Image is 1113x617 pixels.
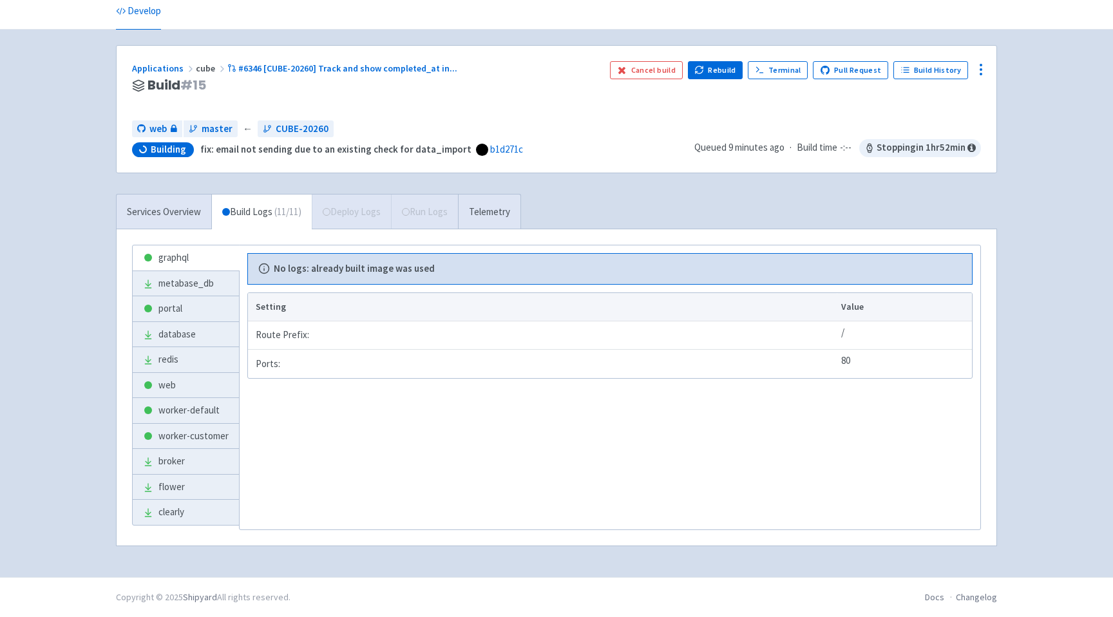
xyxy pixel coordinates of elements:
[274,205,301,220] span: ( 11 / 11 )
[837,293,972,321] th: Value
[925,591,944,603] a: Docs
[274,261,435,276] b: No logs: already built image was used
[840,140,851,155] span: -:--
[243,122,252,137] span: ←
[202,122,233,137] span: master
[728,141,785,153] time: 9 minutes ago
[893,61,968,79] a: Build History
[132,120,182,138] a: web
[151,143,186,156] span: Building
[238,62,457,74] span: #6346 [CUBE-20260] Track and show completed_at in ...
[133,347,239,372] a: redis
[200,143,471,155] strong: fix: email not sending due to an existing check for data_import
[133,449,239,474] a: broker
[183,591,217,603] a: Shipyard
[132,62,196,74] a: Applications
[133,296,239,321] a: portal
[133,245,239,271] a: graphql
[813,61,888,79] a: Pull Request
[227,62,459,74] a: #6346 [CUBE-20260] Track and show completed_at in...
[248,321,837,350] td: Route Prefix:
[133,271,239,296] a: metabase_db
[610,61,683,79] button: Cancel build
[196,62,227,74] span: cube
[147,78,206,93] span: Build
[688,61,743,79] button: Rebuild
[276,122,328,137] span: CUBE-20260
[117,195,211,230] a: Services Overview
[859,139,981,157] span: Stopping in 1 hr 52 min
[837,321,972,350] td: /
[116,591,290,604] div: Copyright © 2025 All rights reserved.
[184,120,238,138] a: master
[133,424,239,449] a: worker-customer
[133,373,239,398] a: web
[212,195,312,230] a: Build Logs (11/11)
[956,591,997,603] a: Changelog
[694,139,981,157] div: ·
[458,195,520,230] a: Telemetry
[133,398,239,423] a: worker-default
[133,322,239,347] a: database
[180,76,206,94] span: # 15
[248,350,837,378] td: Ports:
[149,122,167,137] span: web
[133,500,239,525] a: clearly
[248,293,837,321] th: Setting
[258,120,334,138] a: CUBE-20260
[490,143,523,155] a: b1d271c
[748,61,808,79] a: Terminal
[694,141,785,153] span: Queued
[133,475,239,500] a: flower
[797,140,837,155] span: Build time
[837,350,972,378] td: 80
